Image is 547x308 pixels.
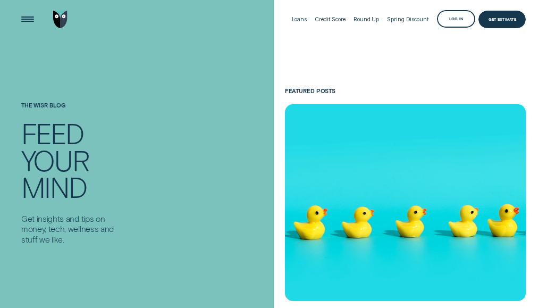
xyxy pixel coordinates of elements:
[53,11,68,28] img: Wisr
[292,16,307,22] div: Loans
[19,11,37,28] button: Open Menu
[387,16,428,22] div: Spring Discount
[21,120,83,147] div: Feed
[315,16,346,22] div: Credit Score
[285,88,526,95] div: Featured posts
[354,16,379,22] div: Round Up
[21,213,116,245] p: Get insights and tips on money, tech, wellness and stuff we like.
[21,173,86,201] div: mind
[21,147,89,174] div: your
[478,11,526,28] a: Get Estimate
[21,120,116,201] h4: Feed your mind
[21,102,116,120] h1: The Wisr Blog
[437,10,476,28] button: Log in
